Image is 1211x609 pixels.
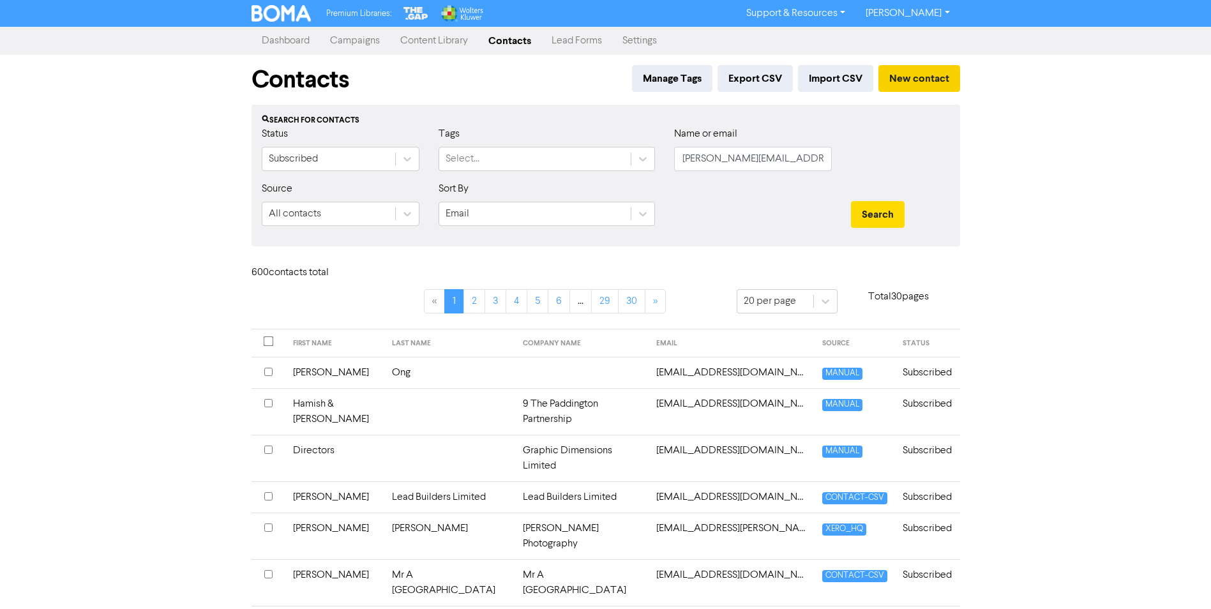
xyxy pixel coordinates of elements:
button: New contact [878,65,960,92]
a: Contacts [478,28,541,54]
a: Lead Forms [541,28,612,54]
td: Mr A [GEOGRAPHIC_DATA] [384,559,515,606]
div: Select... [446,151,479,167]
th: EMAIL [649,329,815,357]
button: Import CSV [798,65,873,92]
a: Page 30 [618,289,645,313]
td: accounts@woolf.co.nz [649,513,815,559]
a: Campaigns [320,28,390,54]
div: All contacts [269,206,321,222]
iframe: Chat Widget [1147,548,1211,609]
div: Subscribed [269,151,318,167]
label: Source [262,181,292,197]
a: Page 29 [591,289,619,313]
td: adam_lancashire@hotmail.com [649,559,815,606]
th: STATUS [895,329,959,357]
td: Ong [384,357,515,388]
h6: 600 contact s total [252,267,354,279]
p: Total 30 pages [838,289,960,304]
td: [PERSON_NAME] [285,559,384,606]
td: Mr A [GEOGRAPHIC_DATA] [515,559,649,606]
div: Search for contacts [262,115,950,126]
td: accounts@gdl.co.nz [649,435,815,481]
a: [PERSON_NAME] [855,3,959,24]
td: Graphic Dimensions Limited [515,435,649,481]
td: Subscribed [895,357,959,388]
img: BOMA Logo [252,5,312,22]
a: Page 4 [506,289,527,313]
label: Tags [439,126,460,142]
span: CONTACT-CSV [822,570,887,582]
div: Email [446,206,469,222]
a: Content Library [390,28,478,54]
td: 9 The Paddington Partnership [515,388,649,435]
td: [PERSON_NAME] [285,513,384,559]
div: 20 per page [744,294,796,309]
td: Subscribed [895,481,959,513]
a: Settings [612,28,667,54]
td: Lead Builders Limited [384,481,515,513]
img: The Gap [402,5,430,22]
img: Wolters Kluwer [440,5,483,22]
span: XERO_HQ [822,523,866,536]
a: » [645,289,666,313]
span: MANUAL [822,446,862,458]
td: accounts@leadbuilders.co.nz [649,481,815,513]
label: Status [262,126,288,142]
td: 9thepaddington@gmail.com [649,388,815,435]
button: Manage Tags [632,65,712,92]
td: Subscribed [895,435,959,481]
td: Hamish & [PERSON_NAME] [285,388,384,435]
a: Page 6 [548,289,570,313]
button: Search [851,201,905,228]
td: [PERSON_NAME] Photography [515,513,649,559]
a: Page 2 [463,289,485,313]
td: [PERSON_NAME] [384,513,515,559]
label: Sort By [439,181,469,197]
td: [PERSON_NAME] [285,357,384,388]
td: 88.jacob@gmail.com [649,357,815,388]
a: Page 5 [527,289,548,313]
h1: Contacts [252,65,349,94]
td: Subscribed [895,559,959,606]
td: Subscribed [895,513,959,559]
a: Support & Resources [736,3,855,24]
td: [PERSON_NAME] [285,481,384,513]
label: Name or email [674,126,737,142]
span: Premium Libraries: [326,10,391,18]
td: Directors [285,435,384,481]
span: MANUAL [822,368,862,380]
th: SOURCE [815,329,895,357]
span: MANUAL [822,399,862,411]
td: Lead Builders Limited [515,481,649,513]
button: Export CSV [718,65,793,92]
th: LAST NAME [384,329,515,357]
a: Dashboard [252,28,320,54]
a: Page 3 [485,289,506,313]
span: CONTACT-CSV [822,492,887,504]
a: Page 1 is your current page [444,289,464,313]
th: FIRST NAME [285,329,384,357]
th: COMPANY NAME [515,329,649,357]
td: Subscribed [895,388,959,435]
